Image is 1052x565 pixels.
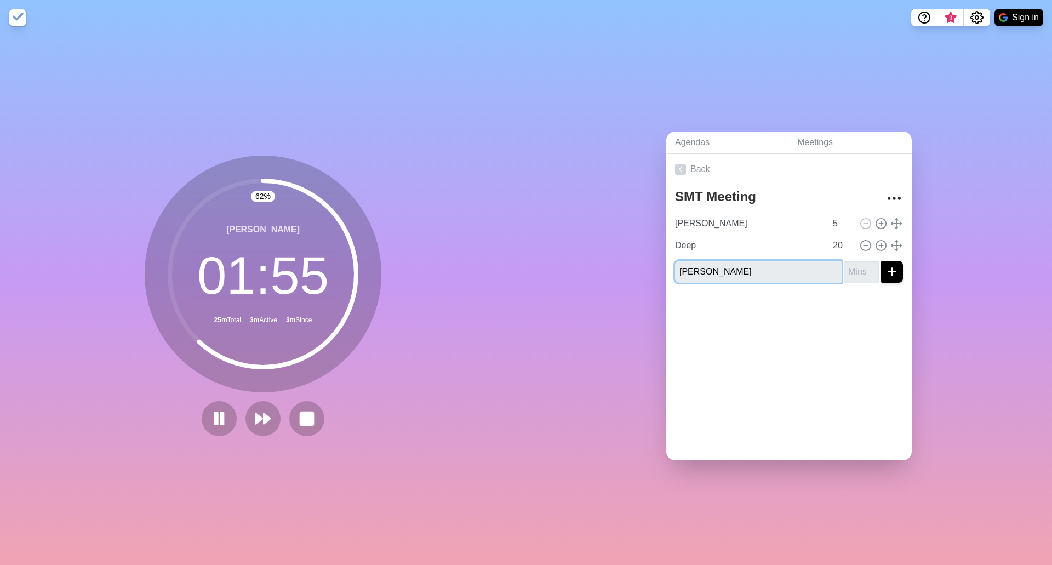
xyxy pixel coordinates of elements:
[666,154,912,185] a: Back
[671,235,826,256] input: Name
[788,132,912,154] a: Meetings
[946,14,955,22] span: 3
[671,213,826,235] input: Name
[828,235,855,256] input: Mins
[994,9,1043,26] button: Sign in
[911,9,937,26] button: Help
[675,261,842,283] input: Name
[9,9,26,26] img: timeblocks logo
[999,13,1008,22] img: google logo
[828,213,855,235] input: Mins
[666,132,788,154] a: Agendas
[937,9,964,26] button: What’s new
[844,261,879,283] input: Mins
[964,9,990,26] button: Settings
[883,187,905,209] button: More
